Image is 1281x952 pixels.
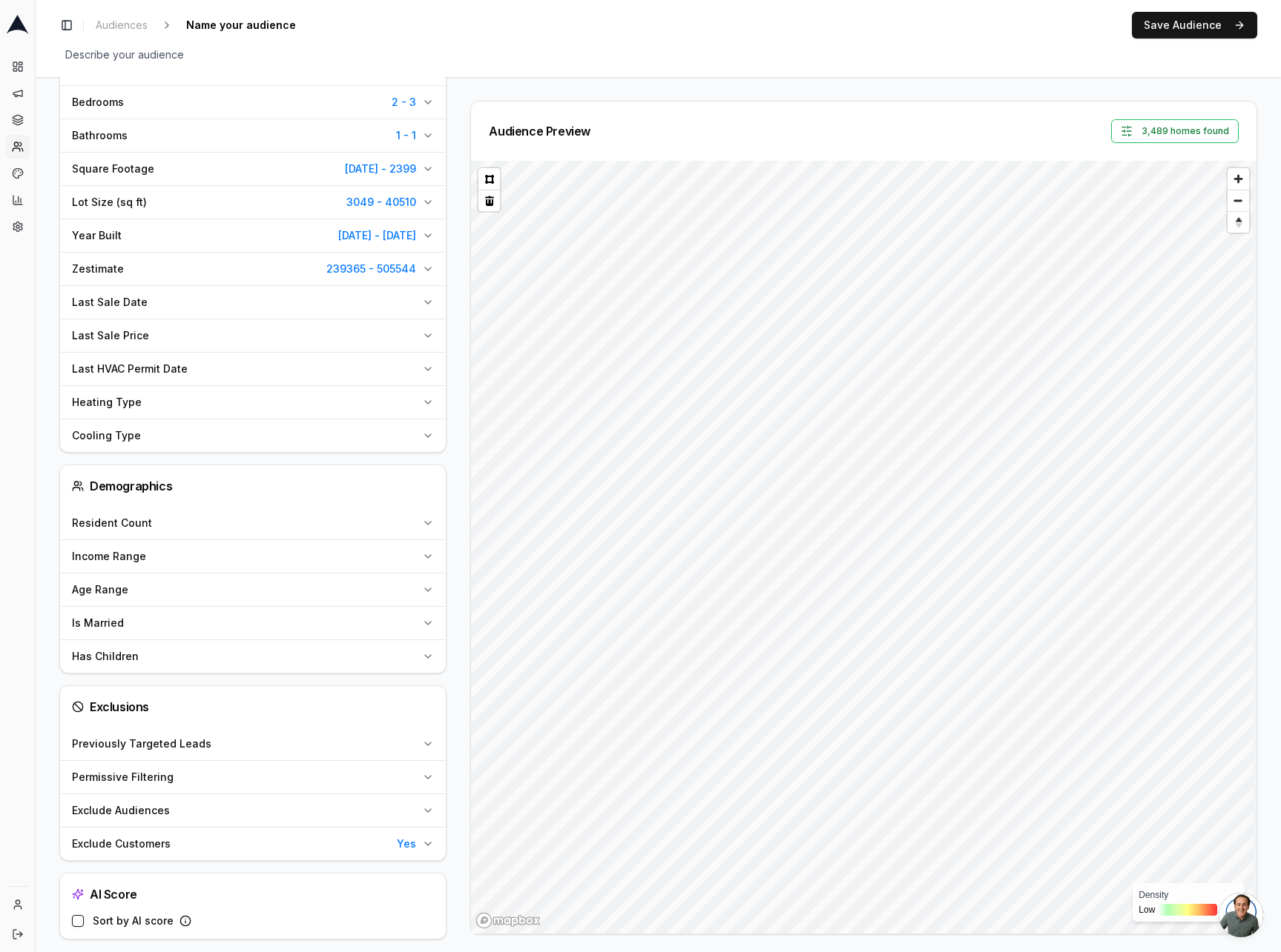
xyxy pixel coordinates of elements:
[96,18,148,33] span: Audiences
[60,607,446,639] button: Is Married
[72,128,128,143] span: Bathrooms
[60,794,446,827] button: Exclude Audiences
[489,125,590,137] div: Audience Preview
[90,15,326,36] nav: breadcrumb
[60,319,446,352] button: Last Sale Price
[72,228,122,243] span: Year Built
[59,44,190,65] span: Describe your audience
[326,262,416,276] span: 239365 - 505544
[1225,213,1251,231] span: Reset bearing to north
[60,540,446,573] button: Income Range
[1139,889,1239,901] div: Density
[346,195,416,210] span: 3049 - 40510
[72,582,128,597] span: Age Range
[60,219,446,252] button: Year Built[DATE] - [DATE]
[72,736,211,751] span: Previously Targeted Leads
[72,549,146,564] span: Income Range
[72,803,170,818] span: Exclude Audiences
[72,885,434,903] div: AI Score
[72,516,152,530] span: Resident Count
[60,828,446,860] button: Exclude CustomersYes
[1228,190,1249,211] button: Zoom out
[60,573,446,606] button: Age Range
[1228,168,1249,190] button: Zoom in
[180,15,302,36] span: Name your audience
[396,128,416,143] span: 1 - 1
[471,161,1252,945] canvas: Map
[60,353,446,385] button: Last HVAC Permit Date
[338,228,416,243] span: [DATE] - [DATE]
[72,698,434,716] div: Exclusions
[93,916,174,926] label: Sort by AI score
[1139,904,1155,916] span: Low
[72,428,141,443] span: Cooling Type
[72,477,434,495] div: Demographics
[478,190,500,211] button: Delete
[345,162,416,176] span: [DATE] - 2399
[397,836,416,851] span: Yes
[1111,119,1239,143] button: 3,489 homes found
[60,286,446,319] button: Last Sale Date
[72,649,139,664] span: Has Children
[60,386,446,419] button: Heating Type
[72,836,171,851] span: Exclude Customers
[60,761,446,793] button: Permissive Filtering
[60,119,446,152] button: Bathrooms1 - 1
[6,922,30,946] button: Log out
[60,153,446,185] button: Square Footage[DATE] - 2399
[72,362,188,376] span: Last HVAC Permit Date
[72,395,142,410] span: Heating Type
[60,507,446,539] button: Resident Count
[60,86,446,119] button: Bedrooms2 - 3
[1132,12,1257,39] button: Save Audience
[1219,893,1263,937] div: Open chat
[72,162,154,176] span: Square Footage
[72,195,147,210] span: Lot Size (sq ft)
[60,640,446,673] button: Has Children
[72,616,124,630] span: Is Married
[72,328,149,343] span: Last Sale Price
[478,168,500,190] button: Polygon tool (p)
[1228,211,1249,233] button: Reset bearing to north
[72,295,148,310] span: Last Sale Date
[72,770,174,785] span: Permissive Filtering
[60,728,446,760] button: Previously Targeted Leads
[392,95,416,110] span: 2 - 3
[72,262,124,276] span: Zestimate
[60,186,446,219] button: Lot Size (sq ft)3049 - 40510
[60,419,446,452] button: Cooling Type
[72,95,124,110] span: Bedrooms
[90,15,154,36] a: Audiences
[60,253,446,285] button: Zestimate239365 - 505544
[475,912,541,929] a: Mapbox homepage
